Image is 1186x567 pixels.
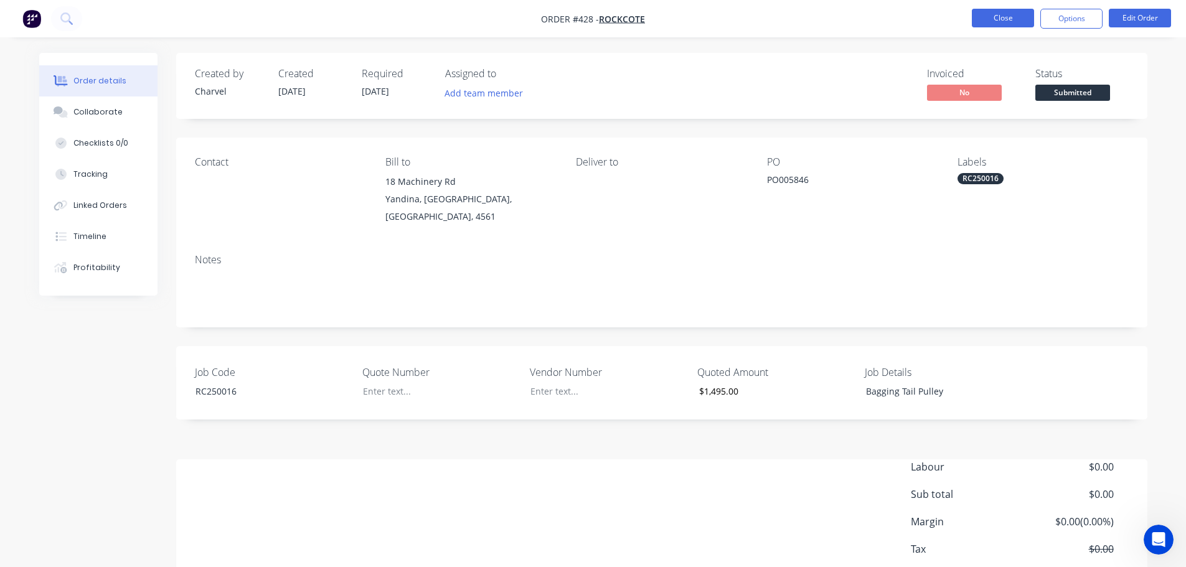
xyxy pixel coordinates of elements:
div: Invoiced [927,68,1020,80]
span: $0.00 [1021,541,1113,556]
img: Factory [22,9,41,28]
span: $0.00 [1021,487,1113,502]
label: Job Code [195,365,351,380]
button: Upload attachment [19,408,29,418]
span: No [927,85,1002,100]
span: Margin [911,514,1022,529]
textarea: Message… [11,382,238,403]
div: Charvel [195,85,263,98]
div: PO005846 [767,173,923,190]
div: PO [767,156,938,168]
div: RC250016 [186,382,341,400]
button: Timeline [39,221,158,252]
span: Submitted [1035,85,1110,100]
a: ROCKCOTE [599,13,645,25]
div: Required [362,68,430,80]
div: 18 Machinery RdYandina, [GEOGRAPHIC_DATA], [GEOGRAPHIC_DATA], 4561 [385,173,556,225]
div: Charvel says… [10,263,239,559]
div: Profitability [73,262,120,273]
button: Send a message… [214,403,233,423]
div: Close [219,5,241,27]
span: Order #428 - [541,13,599,25]
span: [DATE] [362,85,389,97]
label: Quoted Amount [697,365,853,380]
button: Close [972,9,1034,27]
label: Vendor Number [530,365,685,380]
div: Status [1035,68,1129,80]
span: $0.00 [1021,459,1113,474]
h1: [PERSON_NAME] [60,6,141,16]
div: Timeline [73,231,106,242]
button: Order details [39,65,158,96]
span: Tax [911,541,1022,556]
button: Gif picker [59,408,69,418]
span: [DATE] [278,85,306,97]
div: I will talk to [PERSON_NAME] again next week when we are both in the office and go from there. :) [55,105,229,142]
div: Bagging Tail Pulley [856,382,1012,400]
span: Sub total [911,487,1022,502]
div: Yandina, [GEOGRAPHIC_DATA], [GEOGRAPHIC_DATA], 4561 [385,190,556,225]
div: Oh yes, of course, this will only effect Orders where the Customer needs to see Line Items (in de... [10,159,204,254]
div: RC250016 [958,173,1004,184]
div: Contact [195,156,365,168]
button: Tracking [39,159,158,190]
div: Linked Orders [73,200,127,211]
div: Oh yes, of course, this will only effect Orders where the Customer needs to see Line Items (in de... [20,167,194,204]
div: Bill to [385,156,556,168]
div: Deliver to [576,156,746,168]
div: 18 Machinery Rd [385,173,556,190]
p: Active 3h ago [60,16,116,28]
div: Created [278,68,347,80]
button: Options [1040,9,1103,29]
button: Submitted [1035,85,1110,103]
div: Created by [195,68,263,80]
img: Profile image for Cathy [35,7,55,27]
button: Add team member [438,85,529,101]
div: Labels [958,156,1128,168]
div: This will only be an issue for customers that need to see the details of each line on the invoice... [55,26,229,99]
iframe: Intercom live chat [1144,525,1174,555]
label: Quote Number [362,365,518,380]
button: Checklists 0/0 [39,128,158,159]
button: Start recording [79,408,89,418]
button: Emoji picker [39,408,49,418]
button: Profitability [39,252,158,283]
div: Order details [73,75,126,87]
input: Enter currency... [689,382,853,401]
button: Collaborate [39,96,158,128]
div: Thanks for trying different option Charvel; please keep us up to date with how things progress. [20,210,194,246]
button: Linked Orders [39,190,158,221]
button: go back [8,5,32,29]
div: Notes [195,254,1129,266]
div: Checklists 0/0 [73,138,128,149]
button: Edit Order [1109,9,1171,27]
button: Home [195,5,219,29]
div: Cathy says… [10,159,239,264]
div: Assigned to [445,68,570,80]
div: Collaborate [73,106,123,118]
div: Tracking [73,169,108,180]
button: Add team member [445,85,530,101]
span: Labour [911,459,1022,474]
span: $0.00 ( 0.00 %) [1021,514,1113,529]
label: Job Details [865,365,1020,380]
